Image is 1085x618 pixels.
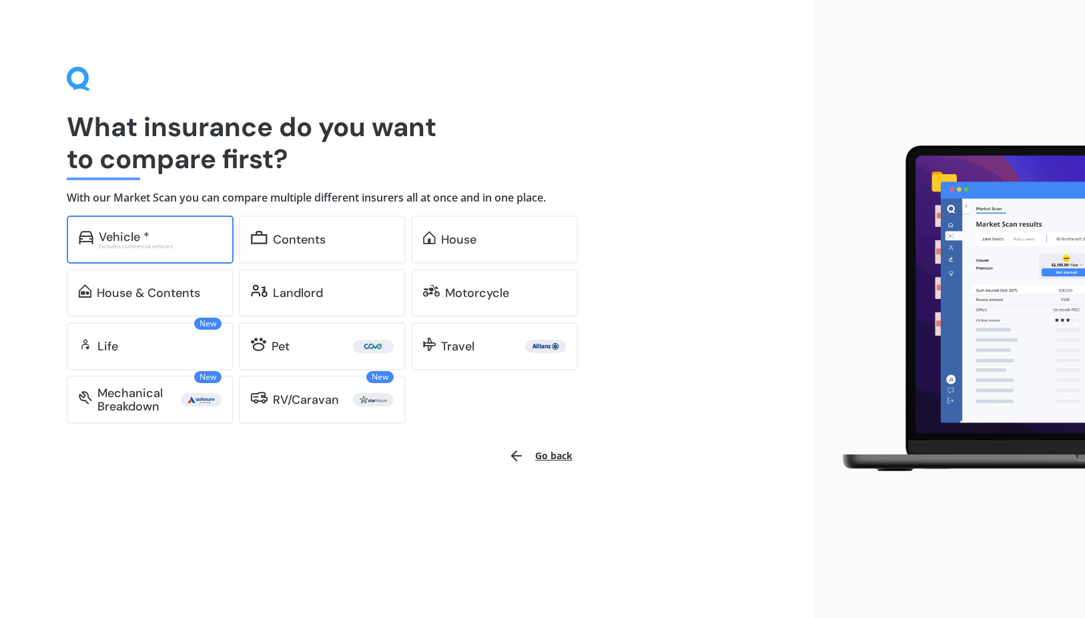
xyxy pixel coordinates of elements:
img: Star.webp [356,393,391,406]
img: car.f15378c7a67c060ca3f3.svg [79,231,93,244]
h1: What insurance do you want to compare first? [67,111,747,175]
img: content.01f40a52572271636b6f.svg [251,231,268,244]
h4: With our Market Scan you can compare multiple different insurers all at once and in one place. [67,191,747,205]
img: pet.71f96884985775575a0d.svg [251,338,266,351]
div: House [441,233,476,246]
div: Pet [272,340,290,353]
img: Allianz.webp [528,340,563,353]
div: Travel [441,340,474,353]
div: Landlord [273,286,323,300]
img: landlord.470ea2398dcb263567d0.svg [251,284,268,298]
div: Mechanical Breakdown [97,386,181,413]
div: Motorcycle [445,286,509,300]
div: Vehicle * [99,230,149,244]
img: motorbike.c49f395e5a6966510904.svg [423,284,440,298]
div: Life [97,340,118,353]
a: Pet [239,322,406,370]
div: House & Contents [97,286,200,300]
img: Autosure.webp [184,393,219,406]
div: Contents [273,233,326,246]
div: RV/Caravan [273,393,339,406]
img: life.f720d6a2d7cdcd3ad642.svg [79,338,92,351]
span: New [194,318,222,330]
img: mbi.6615ef239df2212c2848.svg [79,391,92,404]
img: home-and-contents.b802091223b8502ef2dd.svg [79,284,91,298]
button: Go back [500,440,581,472]
img: Cove.webp [356,340,391,353]
span: New [194,371,222,383]
img: travel.bdda8d6aa9c3f12c5fe2.svg [423,338,436,351]
img: home.91c183c226a05b4dc763.svg [423,231,436,244]
div: Excludes commercial vehicles [99,244,222,249]
span: New [366,371,394,383]
img: rv.0245371a01b30db230af.svg [251,391,268,404]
